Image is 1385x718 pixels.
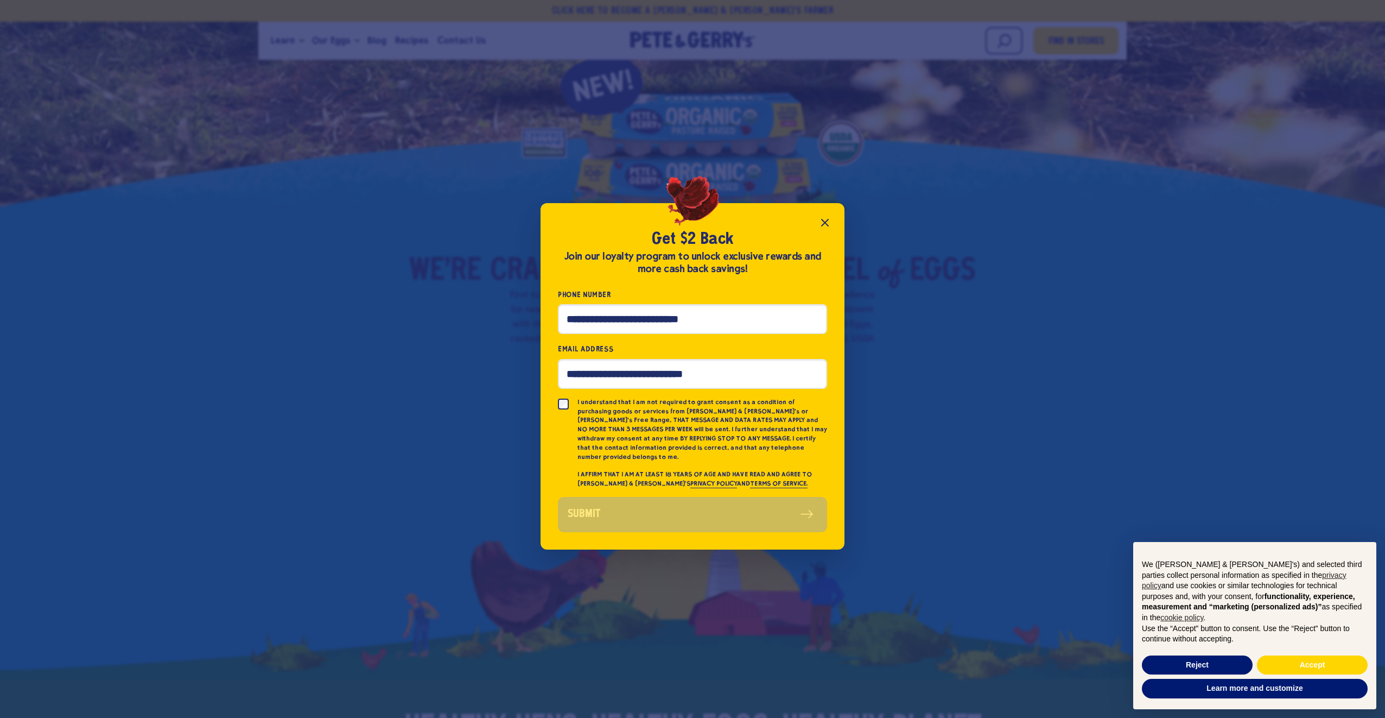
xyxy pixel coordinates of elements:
[577,398,827,462] p: I understand that I am not required to grant consent as a condition of purchasing goods or servic...
[558,229,827,250] h2: Get $2 Back
[1160,613,1203,622] a: cookie policy
[558,399,569,410] input: I understand that I am not required to grant consent as a condition of purchasing goods or servic...
[1142,656,1253,675] button: Reject
[558,250,827,275] div: Join our loyalty program to unlock exclusive rewards and more cash back savings!
[690,480,737,488] a: PRIVACY POLICY
[814,212,836,234] button: Close popup
[558,288,827,301] label: Phone Number
[1257,656,1368,675] button: Accept
[1124,533,1385,718] div: Notice
[577,470,827,488] p: I AFFIRM THAT I AM AT LEAST 18 YEARS OF AGE AND HAVE READ AND AGREE TO [PERSON_NAME] & [PERSON_NA...
[1142,623,1368,645] p: Use the “Accept” button to consent. Use the “Reject” button to continue without accepting.
[558,497,827,532] button: Submit
[558,343,827,355] label: Email Address
[1142,679,1368,698] button: Learn more and customize
[750,480,807,488] a: TERMS OF SERVICE.
[1142,559,1368,623] p: We ([PERSON_NAME] & [PERSON_NAME]'s) and selected third parties collect personal information as s...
